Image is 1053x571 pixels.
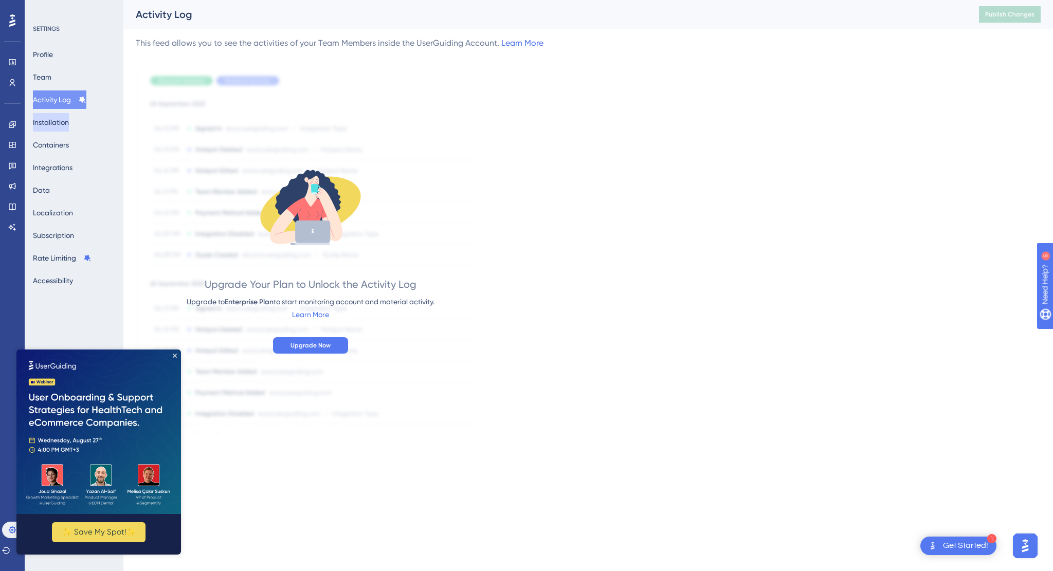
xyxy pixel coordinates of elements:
div: Activity Log [136,7,953,22]
button: Localization [33,204,73,222]
span: Enterprise Plan [225,298,274,306]
button: Integrations [33,158,72,177]
span: Need Help? [24,3,64,15]
button: Installation [33,113,69,132]
div: 1 [987,534,996,543]
span: Publish Changes [985,10,1034,19]
button: Team [33,68,51,86]
iframe: UserGuiding AI Assistant Launcher [1010,530,1041,561]
button: Profile [33,45,53,64]
button: Upgrade Now [273,337,348,354]
a: Learn More [292,310,329,319]
div: Get Started! [943,540,988,551]
div: Open Get Started! checklist, remaining modules: 1 [920,537,996,555]
button: Activity Log [33,90,86,109]
a: Learn More [501,38,543,48]
div: SETTINGS [33,25,116,33]
div: 5 [71,5,75,13]
div: Upgrade Your Plan to Unlock the Activity Log [205,277,416,291]
div: Close Preview [156,4,160,8]
button: Data [33,181,50,199]
button: ✨ Save My Spot!✨ [35,173,129,193]
span: Upgrade Now [291,341,331,349]
div: This feed allows you to see the activities of your Team Members inside the UserGuiding Account. [136,37,543,49]
button: Rate Limiting [33,249,92,267]
button: Subscription [33,226,74,245]
button: Publish Changes [979,6,1041,23]
button: Containers [33,136,69,154]
button: Accessibility [33,271,73,290]
img: launcher-image-alternative-text [927,540,939,552]
div: Upgrade to to start monitoring account and material activity. [187,296,434,308]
